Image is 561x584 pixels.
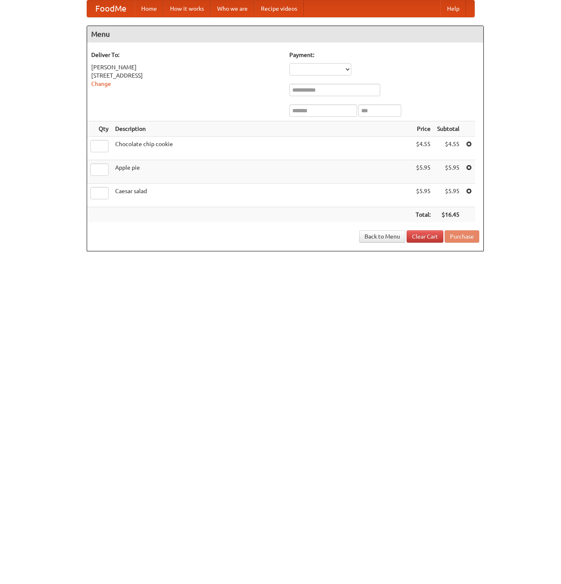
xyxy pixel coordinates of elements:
[434,137,463,160] td: $4.55
[87,26,483,43] h4: Menu
[211,0,254,17] a: Who we are
[91,63,281,71] div: [PERSON_NAME]
[434,121,463,137] th: Subtotal
[445,230,479,243] button: Purchase
[91,71,281,80] div: [STREET_ADDRESS]
[412,184,434,207] td: $5.95
[440,0,466,17] a: Help
[91,80,111,87] a: Change
[412,160,434,184] td: $5.95
[87,0,135,17] a: FoodMe
[412,121,434,137] th: Price
[112,160,412,184] td: Apple pie
[112,184,412,207] td: Caesar salad
[87,121,112,137] th: Qty
[254,0,304,17] a: Recipe videos
[112,121,412,137] th: Description
[412,137,434,160] td: $4.55
[135,0,163,17] a: Home
[434,160,463,184] td: $5.95
[434,184,463,207] td: $5.95
[407,230,443,243] a: Clear Cart
[412,207,434,222] th: Total:
[91,51,281,59] h5: Deliver To:
[112,137,412,160] td: Chocolate chip cookie
[289,51,479,59] h5: Payment:
[359,230,405,243] a: Back to Menu
[163,0,211,17] a: How it works
[434,207,463,222] th: $16.45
